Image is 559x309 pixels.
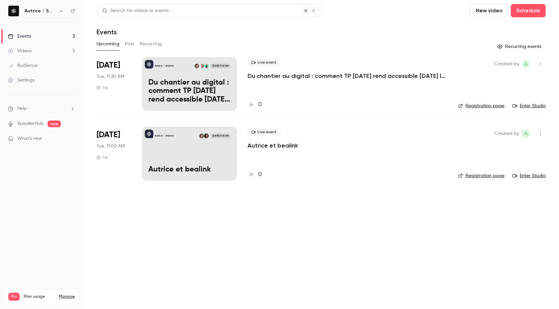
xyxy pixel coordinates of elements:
p: Autrice et bealink [148,165,231,174]
a: Autrice et bealinkAutrice / SmartchMorgan NaudNicolas Chalons[DATE] 11:00 AMAutrice et bealink [142,127,237,180]
span: Created by [494,130,519,138]
span: JL [524,130,528,138]
h4: 0 [258,170,262,179]
img: Charles Aivar [199,64,204,68]
button: Recurring events [494,41,546,52]
a: SpeakerHub [17,120,44,127]
a: Autrice et bealink [248,142,298,150]
span: Created by [494,60,519,68]
button: Schedule [511,4,546,17]
span: Julien Le Lagadec [522,130,530,138]
div: 1 h [96,85,108,91]
span: [DATE] [96,130,120,140]
span: [DATE] [96,60,120,71]
div: Nov 4 Tue, 11:30 AM (Europe/Paris) [96,57,131,111]
button: Upcoming [96,39,119,49]
div: Dec 9 Tue, 11:00 AM (Europe/Paris) [96,127,131,180]
a: 0 [248,100,262,109]
div: Videos [8,48,32,54]
img: Morgan Naud [204,134,209,138]
span: What's new [17,135,42,142]
span: Live event [248,59,280,67]
p: Autrice / Smartch [155,134,174,138]
img: Nicolas Chalons [199,134,204,138]
button: Recurring [140,39,162,49]
a: 0 [248,170,262,179]
h1: Events [96,28,117,36]
span: new [48,121,61,127]
span: Tue, 11:30 AM [96,73,124,80]
span: Pro [8,293,20,301]
p: Autrice / Smartch [155,64,174,68]
button: New video [470,4,508,17]
iframe: Noticeable Trigger [67,136,75,142]
li: help-dropdown-opener [8,105,75,112]
a: Registration page [458,172,504,179]
span: [DATE] 11:00 AM [210,134,230,138]
div: Settings [8,77,35,84]
a: Manage [59,294,75,299]
span: [DATE] 11:30 AM [210,64,230,68]
h4: 0 [258,100,262,109]
span: Julien Le Lagadec [522,60,530,68]
span: Tue, 11:00 AM [96,143,125,150]
a: Registration page [458,103,504,109]
img: Nicolas Chalons [194,64,199,68]
a: Enter Studio [512,172,546,179]
img: Frédéric Buttet [204,64,209,68]
div: Audience [8,62,38,69]
span: JL [524,60,528,68]
p: Du chantier au digital : comment TP [DATE] rend accessible [DATE] la formation aux Travaux Public... [148,79,231,104]
a: Du chantier au digital : comment TP Demain rend accessible aujourd'hui la formation aux Travaux P... [142,57,237,111]
h6: Autrice / Smartch [25,8,56,14]
div: Events [8,33,31,40]
span: Help [17,105,27,112]
a: Du chantier au digital : comment TP [DATE] rend accessible [DATE] la formation aux Travaux Public... [248,72,447,80]
a: Enter Studio [512,103,546,109]
img: Autrice / Smartch [8,6,19,16]
div: 1 h [96,155,108,160]
button: Past [125,39,134,49]
div: Search for videos or events [102,7,169,14]
span: Live event [248,128,280,136]
span: Plan usage [24,294,55,299]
